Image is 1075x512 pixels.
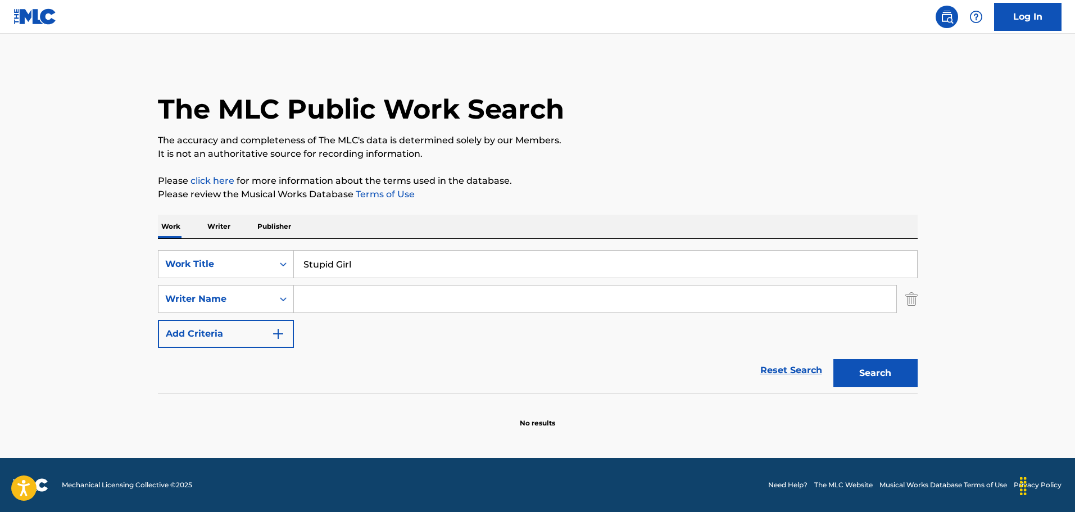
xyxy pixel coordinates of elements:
p: No results [520,405,555,428]
span: Mechanical Licensing Collective © 2025 [62,480,192,490]
div: Help [965,6,987,28]
a: Privacy Policy [1014,480,1062,490]
p: The accuracy and completeness of The MLC's data is determined solely by our Members. [158,134,918,147]
img: help [969,10,983,24]
button: Search [833,359,918,387]
a: Log In [994,3,1062,31]
div: Writer Name [165,292,266,306]
a: Terms of Use [353,189,415,200]
a: click here [190,175,234,186]
div: Drag [1014,469,1032,503]
p: Please for more information about the terms used in the database. [158,174,918,188]
form: Search Form [158,250,918,393]
a: Public Search [936,6,958,28]
img: Delete Criterion [905,285,918,313]
p: It is not an authoritative source for recording information. [158,147,918,161]
div: Work Title [165,257,266,271]
img: 9d2ae6d4665cec9f34b9.svg [271,327,285,341]
p: Please review the Musical Works Database [158,188,918,201]
p: Writer [204,215,234,238]
p: Work [158,215,184,238]
img: logo [13,478,48,492]
img: search [940,10,954,24]
a: Musical Works Database Terms of Use [879,480,1007,490]
img: MLC Logo [13,8,57,25]
a: Need Help? [768,480,808,490]
a: The MLC Website [814,480,873,490]
iframe: Chat Widget [1019,458,1075,512]
p: Publisher [254,215,294,238]
a: Reset Search [755,358,828,383]
h1: The MLC Public Work Search [158,92,564,126]
button: Add Criteria [158,320,294,348]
